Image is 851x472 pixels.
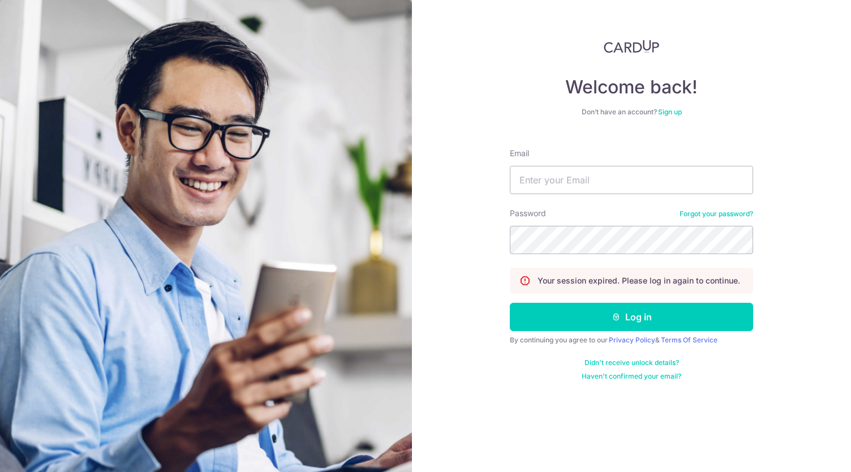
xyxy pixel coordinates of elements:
input: Enter your Email [510,166,753,194]
img: CardUp Logo [604,40,659,53]
div: By continuing you agree to our & [510,336,753,345]
a: Privacy Policy [609,336,655,344]
a: Terms Of Service [661,336,717,344]
a: Didn't receive unlock details? [584,358,679,367]
a: Sign up [658,108,682,116]
label: Password [510,208,546,219]
p: Your session expired. Please log in again to continue. [538,275,740,286]
button: Log in [510,303,753,331]
h4: Welcome back! [510,76,753,98]
div: Don’t have an account? [510,108,753,117]
a: Haven't confirmed your email? [582,372,681,381]
label: Email [510,148,529,159]
a: Forgot your password? [680,209,753,218]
